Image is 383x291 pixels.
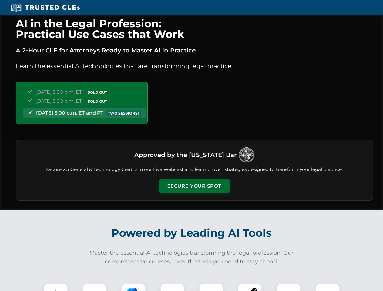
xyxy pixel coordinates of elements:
span: SOLD OUT [86,98,109,105]
p: Secure 2.5 General & Technology Credits in our Live Webcast and learn proven strategies designed ... [23,166,365,173]
p: Master the essential AI technologies transforming the legal profession. Our comprehensive courses... [86,249,298,266]
h1: AI in the Legal Profession: Practical Use Cases that Work [16,18,373,39]
h2: Powered by Leading AI Tools [24,222,360,244]
h3: Approved by the [US_STATE] Bar [134,149,237,160]
button: Secure Your Spot [159,179,230,193]
span: [DATE] 5:00 p.m. ET [35,98,82,104]
span: [DATE] 5:00 p.m. ET [35,89,82,95]
img: Trusted CLEs [9,3,82,12]
span: SOLD OUT [86,89,109,95]
p: Learn the essential AI technologies that are transforming legal practice. [16,61,373,71]
p: A 2-Hour CLE for Attorneys Ready to Master AI in Practice [16,45,373,55]
img: Logo [239,147,254,162]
